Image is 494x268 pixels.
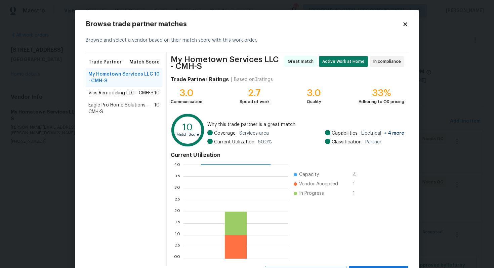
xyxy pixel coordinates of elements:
span: Vics Remodeling LLC - CMH-S [88,90,154,96]
span: Services area [239,130,269,137]
div: Browse and select a vendor based on their match score with this work order. [86,29,408,52]
text: 1.5 [175,221,180,225]
span: In compliance [373,58,404,65]
span: Current Utilization: [214,139,255,145]
span: Trade Partner [88,59,122,65]
span: My Hometown Services LLC - CMH-S [88,71,154,84]
span: 50.0 % [258,139,272,145]
span: Classification: [332,139,363,145]
h4: Current Utilization [171,152,404,159]
div: Speed of work [240,98,270,105]
span: Partner [365,139,381,145]
text: 0.5 [174,245,180,249]
text: 0.0 [174,257,180,261]
span: My Hometown Services LLC - CMH-S [171,56,282,70]
div: | [229,76,234,83]
div: 2.7 [240,90,270,96]
div: 3.0 [307,90,321,96]
div: 3.0 [171,90,202,96]
div: Based on 3 ratings [234,76,273,83]
span: Eagle Pro Home Solutions - CMH-S [88,102,154,115]
span: Active Work at Home [322,58,367,65]
span: 1 [353,181,364,187]
h2: Browse trade partner matches [86,21,402,28]
span: 10 [154,90,160,96]
span: Capabilities: [332,130,359,137]
span: Vendor Accepted [299,181,338,187]
text: 3.0 [174,186,180,190]
span: Coverage: [214,130,237,137]
div: Communication [171,98,202,105]
span: + 4 more [384,131,404,136]
text: 1.0 [175,233,180,237]
text: 10 [182,123,193,132]
span: 4 [353,171,364,178]
span: Capacity [299,171,319,178]
text: 2.5 [174,198,180,202]
span: In Progress [299,190,324,197]
span: Electrical [361,130,404,137]
span: Why this trade partner is a great match: [207,121,404,128]
span: 10 [154,102,160,115]
div: Quality [307,98,321,105]
text: 4.0 [174,163,180,167]
div: 33% [359,90,404,96]
text: Match Score [176,133,199,136]
text: 2.0 [174,210,180,214]
text: 3.5 [174,174,180,178]
span: 1 [353,190,364,197]
div: Adhering to OD pricing [359,98,404,105]
h4: Trade Partner Ratings [171,76,229,83]
span: Great match [288,58,316,65]
span: Match Score [129,59,160,65]
span: 10 [154,71,160,84]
